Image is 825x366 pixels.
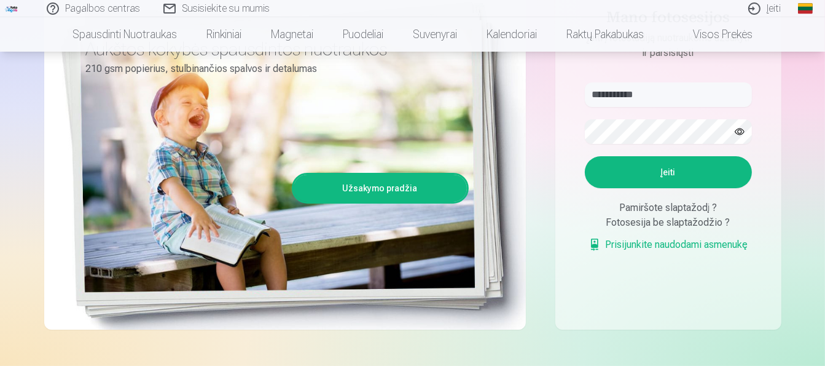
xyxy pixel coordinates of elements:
a: Užsakymo pradžia [294,175,467,202]
p: 210 gsm popierius, stulbinančios spalvos ir detalumas [86,60,459,78]
div: Pamiršote slaptažodį ? [585,201,752,215]
img: /fa2 [5,5,18,12]
a: Prisijunkite naudodami asmenukę [588,237,748,252]
a: Rinkiniai [192,17,256,52]
button: Įeiti [585,156,752,188]
a: Puodeliai [328,17,398,52]
a: Spausdinti nuotraukas [58,17,192,52]
div: Fotosesija be slaptažodžio ? [585,215,752,230]
a: Magnetai [256,17,328,52]
a: Raktų pakabukas [552,17,659,52]
a: Kalendoriai [472,17,552,52]
a: Visos prekės [659,17,767,52]
a: Suvenyrai [398,17,472,52]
